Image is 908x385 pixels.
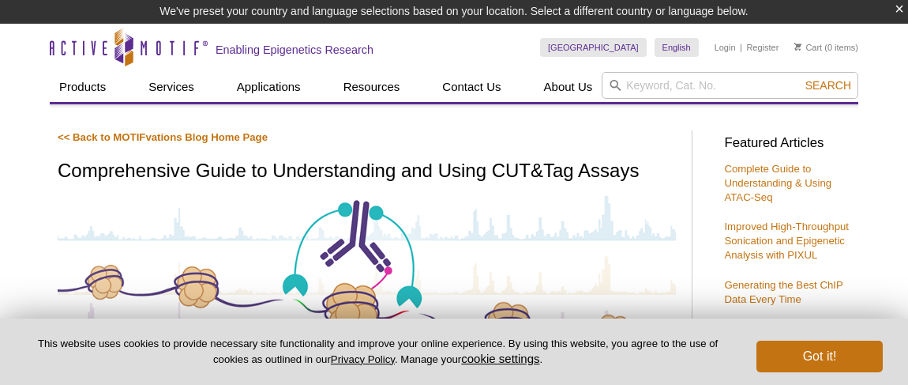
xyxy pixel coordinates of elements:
[724,137,850,150] h3: Featured Articles
[50,72,115,102] a: Products
[58,131,268,143] a: << Back to MOTIFvations Blog Home Page
[334,72,410,102] a: Resources
[433,72,510,102] a: Contact Us
[724,221,849,261] a: Improved High-Throughput Sonication and Epigenetic Analysis with PIXUL
[746,42,779,53] a: Register
[794,42,822,53] a: Cart
[58,160,676,183] h1: Comprehensive Guide to Understanding and Using CUT&Tag Assays
[740,38,742,57] li: |
[756,341,883,372] button: Got it!
[801,78,856,92] button: Search
[602,72,858,99] input: Keyword, Cat. No.
[331,353,395,365] a: Privacy Policy
[794,38,858,57] li: (0 items)
[535,72,602,102] a: About Us
[715,42,736,53] a: Login
[655,38,699,57] a: English
[58,193,676,351] img: Antibody-Based Tagmentation Notes
[227,72,310,102] a: Applications
[794,43,801,51] img: Your Cart
[540,38,647,57] a: [GEOGRAPHIC_DATA]
[25,337,730,367] p: This website uses cookies to provide necessary site functionality and improve your online experie...
[461,352,539,365] button: cookie settings
[724,279,842,305] a: Generating the Best ChIP Data Every Time
[805,79,851,92] span: Search
[139,72,204,102] a: Services
[216,43,373,57] h2: Enabling Epigenetics Research
[724,163,831,203] a: Complete Guide to Understanding & Using ATAC-Seq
